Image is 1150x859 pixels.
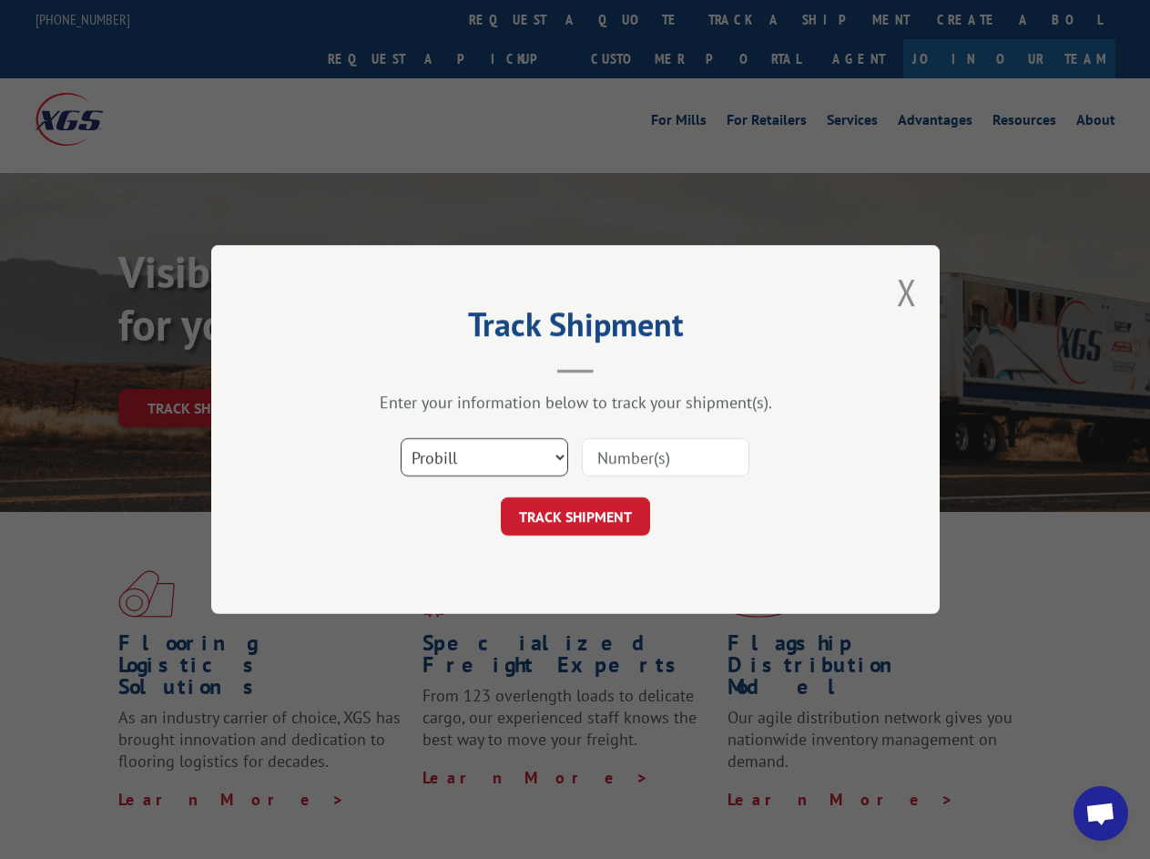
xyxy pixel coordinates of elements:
input: Number(s) [582,438,749,476]
button: TRACK SHIPMENT [501,497,650,536]
div: Enter your information below to track your shipment(s). [302,392,849,413]
button: Close modal [897,268,917,316]
div: Open chat [1074,786,1128,841]
h2: Track Shipment [302,312,849,346]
